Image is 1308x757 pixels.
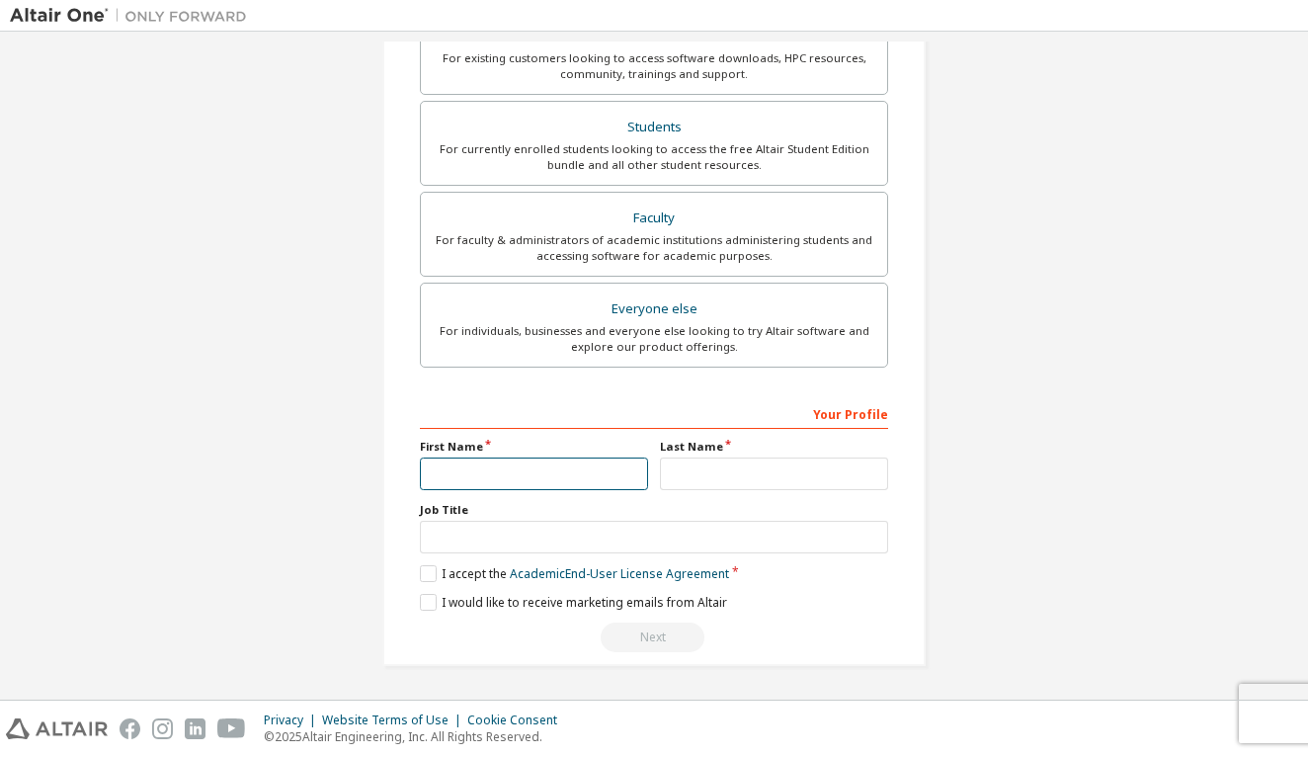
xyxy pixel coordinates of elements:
div: Faculty [433,205,875,232]
div: Students [433,114,875,141]
div: For currently enrolled students looking to access the free Altair Student Edition bundle and all ... [433,141,875,173]
a: Academic End-User License Agreement [510,565,729,582]
label: First Name [420,439,648,455]
img: Altair One [10,6,257,26]
label: Job Title [420,502,888,518]
label: Last Name [660,439,888,455]
div: For individuals, businesses and everyone else looking to try Altair software and explore our prod... [433,323,875,355]
div: For faculty & administrators of academic institutions administering students and accessing softwa... [433,232,875,264]
label: I would like to receive marketing emails from Altair [420,594,727,611]
img: instagram.svg [152,718,173,739]
div: Read and acccept EULA to continue [420,623,888,652]
div: Your Profile [420,397,888,429]
div: For existing customers looking to access software downloads, HPC resources, community, trainings ... [433,50,875,82]
img: linkedin.svg [185,718,205,739]
img: youtube.svg [217,718,246,739]
div: Privacy [264,713,322,728]
div: Website Terms of Use [322,713,467,728]
div: Cookie Consent [467,713,569,728]
img: facebook.svg [120,718,140,739]
img: altair_logo.svg [6,718,108,739]
p: © 2025 Altair Engineering, Inc. All Rights Reserved. [264,728,569,745]
div: Everyone else [433,295,875,323]
label: I accept the [420,565,729,582]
